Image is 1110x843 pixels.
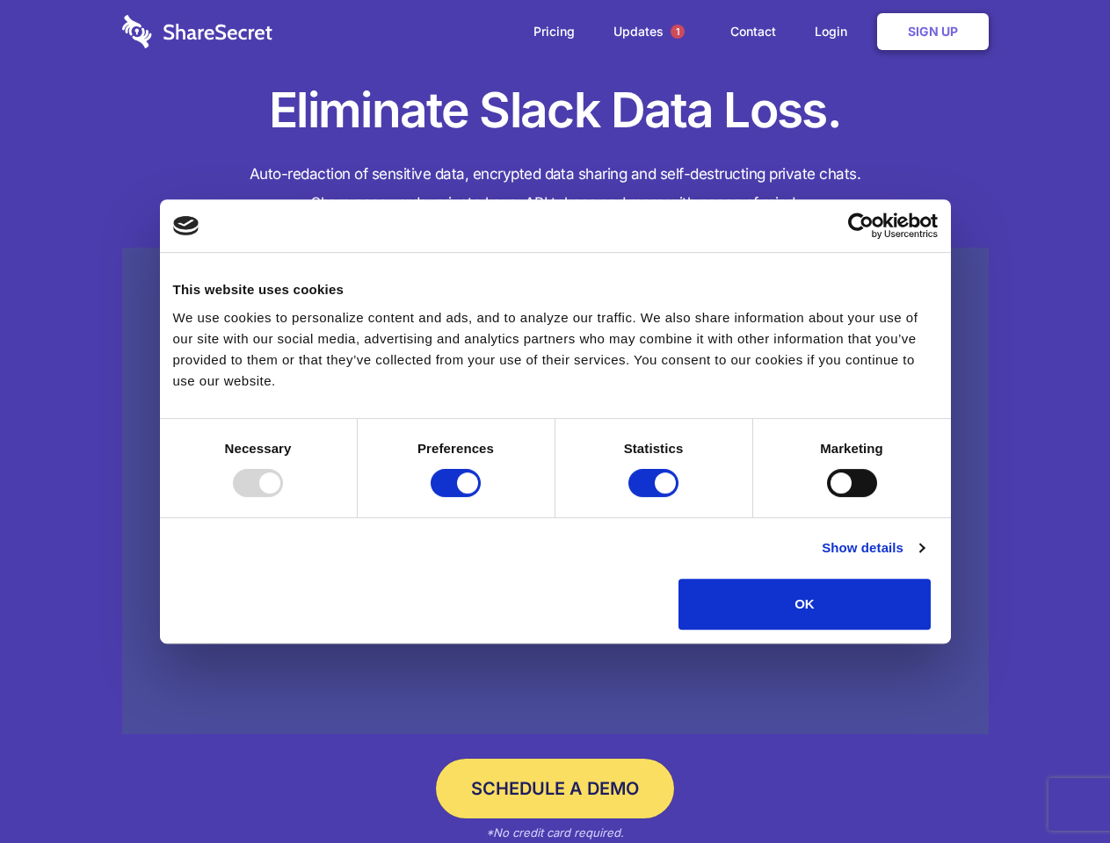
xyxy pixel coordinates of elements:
strong: Marketing [820,441,883,456]
h4: Auto-redaction of sensitive data, encrypted data sharing and self-destructing private chats. Shar... [122,160,989,218]
a: Show details [822,537,924,558]
img: logo-wordmark-white-trans-d4663122ce5f474addd5e946df7df03e33cb6a1c49d2221995e7729f52c070b2.svg [122,15,272,48]
button: OK [678,579,931,630]
a: Pricing [516,4,592,59]
a: Login [797,4,874,59]
a: Wistia video thumbnail [122,248,989,735]
div: We use cookies to personalize content and ads, and to analyze our traffic. We also share informat... [173,307,938,392]
em: *No credit card required. [486,825,624,839]
a: Contact [713,4,794,59]
h1: Eliminate Slack Data Loss. [122,79,989,142]
strong: Preferences [417,441,494,456]
div: This website uses cookies [173,279,938,300]
strong: Statistics [624,441,684,456]
strong: Necessary [225,441,292,456]
a: Sign Up [877,13,989,50]
a: Schedule a Demo [436,759,674,818]
img: logo [173,216,200,235]
a: Usercentrics Cookiebot - opens in a new window [784,213,938,239]
span: 1 [671,25,685,39]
